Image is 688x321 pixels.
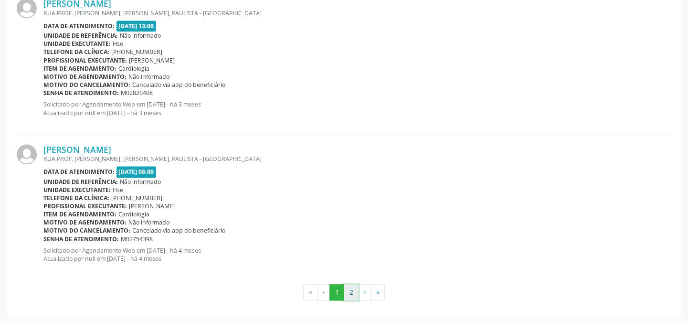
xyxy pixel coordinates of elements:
[43,168,115,176] b: Data de atendimento:
[344,284,359,300] button: Go to page 2
[370,284,385,300] button: Go to last page
[17,284,671,300] ul: Pagination
[116,166,157,177] span: [DATE] 08:00
[43,89,119,97] b: Senha de atendimento:
[121,235,153,243] span: M02754398
[118,64,149,73] span: Cardiologia
[43,202,127,210] b: Profissional executante:
[113,40,123,48] span: Hse
[128,73,169,81] span: Não informado
[111,194,162,202] span: [PHONE_NUMBER]
[128,218,169,226] span: Não informado
[43,73,127,81] b: Motivo de agendamento:
[43,210,116,218] b: Item de agendamento:
[43,100,671,117] p: Solicitado por Agendamento Web em [DATE] - há 3 meses Atualizado por null em [DATE] - há 3 meses
[129,56,175,64] span: [PERSON_NAME]
[132,81,225,89] span: Cancelado via app do beneficiário
[111,48,162,56] span: [PHONE_NUMBER]
[129,202,175,210] span: [PERSON_NAME]
[43,9,671,17] div: RUA PROF. [PERSON_NAME], [PERSON_NAME], PAULISTA - [GEOGRAPHIC_DATA]
[43,246,671,263] p: Solicitado por Agendamento Web em [DATE] - há 4 meses Atualizado por null em [DATE] - há 4 meses
[120,32,161,40] span: Não informado
[116,21,157,32] span: [DATE] 13:00
[120,178,161,186] span: Não informado
[43,194,109,202] b: Telefone da clínica:
[43,40,111,48] b: Unidade executante:
[43,218,127,226] b: Motivo de agendamento:
[358,284,371,300] button: Go to next page
[43,144,111,155] a: [PERSON_NAME]
[43,186,111,194] b: Unidade executante:
[43,64,116,73] b: Item de agendamento:
[43,22,115,30] b: Data de atendimento:
[43,155,671,163] div: RUA PROF. [PERSON_NAME], [PERSON_NAME], PAULISTA - [GEOGRAPHIC_DATA]
[43,48,109,56] b: Telefone da clínica:
[17,144,37,164] img: img
[118,210,149,218] span: Cardiologia
[43,81,130,89] b: Motivo do cancelamento:
[329,284,344,300] button: Go to page 1
[43,56,127,64] b: Profissional executante:
[43,32,118,40] b: Unidade de referência:
[121,89,153,97] span: M02820408
[43,178,118,186] b: Unidade de referência:
[43,235,119,243] b: Senha de atendimento:
[132,226,225,235] span: Cancelado via app do beneficiário
[43,226,130,235] b: Motivo do cancelamento:
[113,186,123,194] span: Hse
